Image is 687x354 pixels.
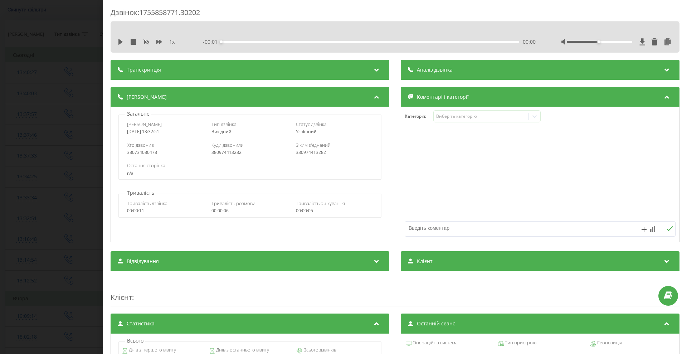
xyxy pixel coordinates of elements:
span: Тип пристрою [504,339,536,346]
div: 00:00:11 [127,208,204,213]
span: Статистика [127,320,155,327]
p: Тривалість [125,189,156,197]
span: Відвідування [127,258,159,265]
span: Аналіз дзвінка [417,66,453,73]
span: Тривалість розмови [211,200,255,207]
span: Коментарі і категорії [417,93,469,101]
div: 380974413282 [211,150,288,155]
span: Статус дзвінка [296,121,327,127]
span: - 00:01 [203,38,221,45]
span: Успішний [296,128,317,135]
span: [PERSON_NAME] [127,93,167,101]
span: Днів з першого візиту [128,346,176,354]
span: Тривалість дзвінка [127,200,167,207]
span: Клієнт [417,258,433,265]
span: Клієнт [111,292,132,302]
div: 00:00:05 [296,208,373,213]
span: Вихідний [211,128,232,135]
span: Тривалість очікування [296,200,345,207]
span: Операційна система [411,339,458,346]
span: [PERSON_NAME] [127,121,162,127]
span: Тип дзвінка [211,121,237,127]
div: 380734080478 [127,150,204,155]
span: Останній сеанс [417,320,455,327]
span: 00:00 [523,38,536,45]
div: Виберіть категорію [436,113,526,119]
div: Accessibility label [598,40,600,43]
div: [DATE] 13:32:51 [127,129,204,134]
p: Загальне [125,110,151,117]
div: 00:00:06 [211,208,288,213]
p: Всього [125,337,145,344]
span: Транскрипція [127,66,161,73]
span: Куди дзвонили [211,142,244,148]
div: n/a [127,171,372,176]
h4: Категорія : [405,114,433,119]
span: Днів з останнього візиту [215,346,269,354]
span: Хто дзвонив [127,142,154,148]
span: Геопозиція [596,339,622,346]
span: Остання сторінка [127,162,165,169]
div: : [111,278,679,306]
div: Accessibility label [220,40,223,43]
div: Дзвінок : 1755858771.30202 [111,8,679,21]
div: 380974413282 [296,150,373,155]
span: З ким з'єднаний [296,142,331,148]
span: Всього дзвінків [302,346,336,354]
span: 1 x [169,38,175,45]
